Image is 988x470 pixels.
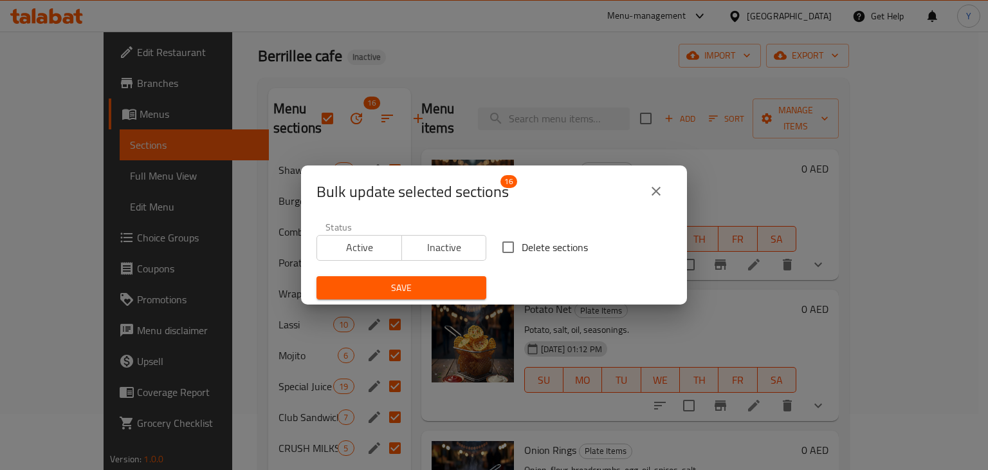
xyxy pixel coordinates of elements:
[407,238,482,257] span: Inactive
[322,238,397,257] span: Active
[316,276,486,300] button: Save
[522,240,588,255] span: Delete sections
[316,235,402,261] button: Active
[641,176,672,207] button: close
[316,182,509,202] span: Selected section count
[327,280,476,296] span: Save
[500,175,517,188] span: 16
[401,235,487,261] button: Inactive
